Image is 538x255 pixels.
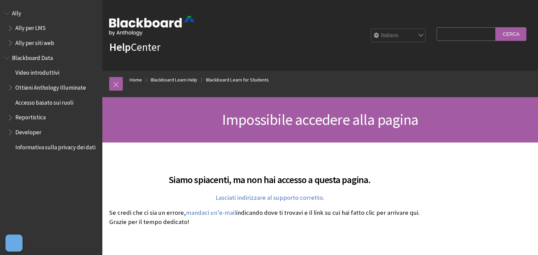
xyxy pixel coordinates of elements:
[4,52,98,153] nav: Book outline for Anthology Illuminate
[15,141,96,151] span: Informativa sulla privacy dei dati
[5,235,23,252] button: Apri preferenze
[109,164,430,187] h2: Siamo spiacenti, ma non hai accesso a questa pagina.
[186,209,236,217] a: mandaci un’e-mail
[130,76,142,84] a: Home
[12,7,21,17] span: Ally
[216,194,324,202] a: Lasciati indirizzare al supporto corretto.
[109,40,160,54] a: HelpCenter
[151,76,197,84] a: Blackboard Learn Help
[15,37,54,46] span: Ally per siti web
[15,112,46,121] span: Reportistica
[4,7,98,49] nav: Book outline for Anthology Ally Help
[371,29,426,43] select: Site Language Selector
[109,208,430,226] p: Se credi che ci sia un errore, indicando dove ti trovavi e il link su cui hai fatto clic per arri...
[222,110,418,129] span: Impossibile accedere alla pagina
[12,52,53,61] span: Blackboard Data
[15,82,86,91] span: Ottieni Anthology Illuminate
[109,16,194,36] img: Blackboard by Anthology
[15,97,73,106] span: Accesso basato sui ruoli
[15,22,46,32] span: Ally per LMS
[206,76,269,84] a: Blackboard Learn for Students
[15,67,59,76] span: Video introduttivi
[496,27,526,41] input: Cerca
[109,40,131,54] strong: Help
[15,126,41,136] span: Developer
